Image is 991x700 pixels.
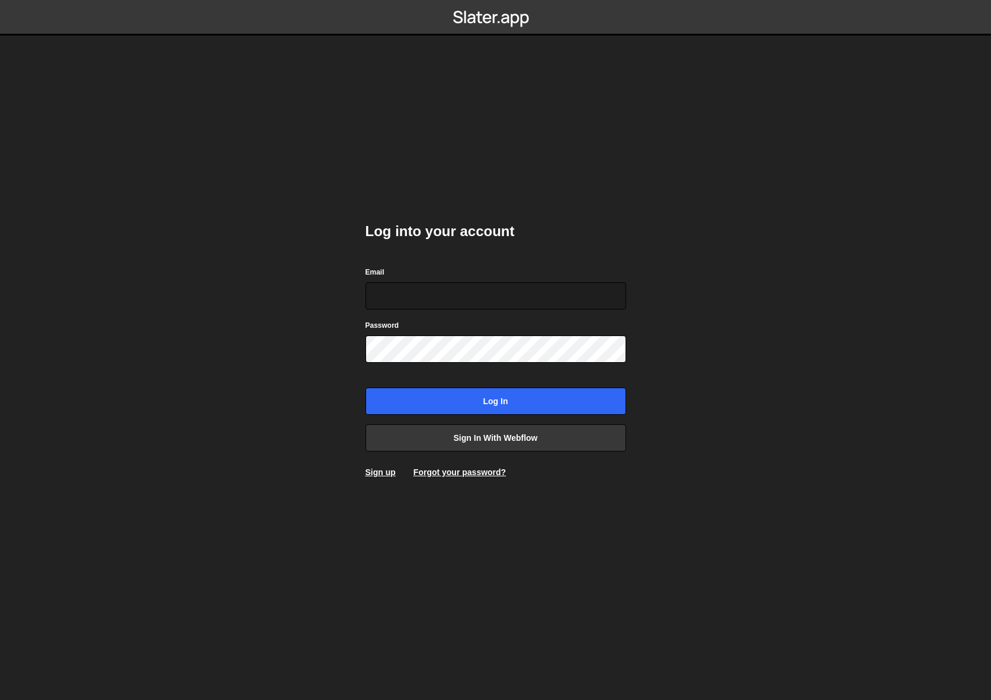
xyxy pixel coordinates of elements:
[365,388,626,415] input: Log in
[413,467,506,477] a: Forgot your password?
[365,467,396,477] a: Sign up
[365,320,399,331] label: Password
[365,266,384,278] label: Email
[365,222,626,241] h2: Log into your account
[365,424,626,451] a: Sign in with Webflow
